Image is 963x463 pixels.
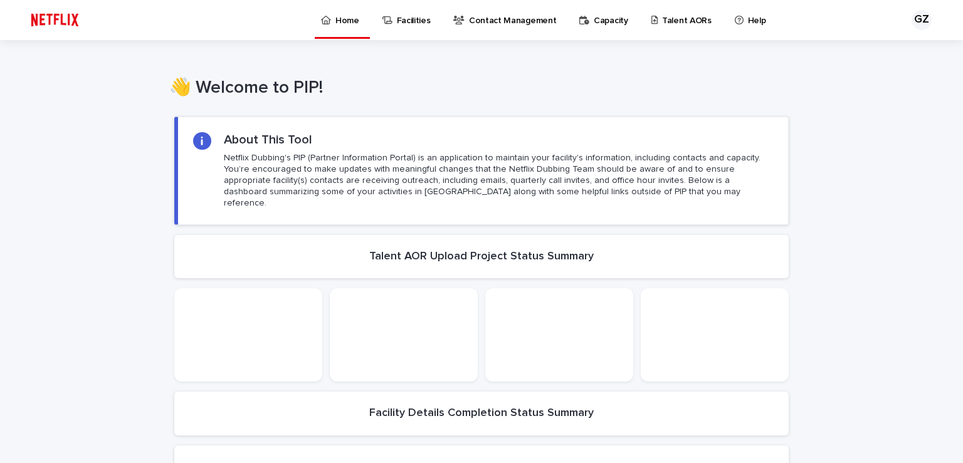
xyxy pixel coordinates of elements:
[25,8,85,33] img: ifQbXi3ZQGMSEF7WDB7W
[369,407,594,420] h2: Facility Details Completion Status Summary
[912,10,932,30] div: GZ
[224,132,312,147] h2: About This Tool
[369,250,594,264] h2: Talent AOR Upload Project Status Summary
[224,152,773,209] p: Netflix Dubbing's PIP (Partner Information Portal) is an application to maintain your facility's ...
[169,78,784,99] h1: 👋 Welcome to PIP!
